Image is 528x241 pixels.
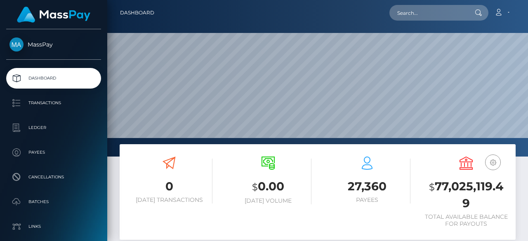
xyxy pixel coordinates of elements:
[225,178,311,195] h3: 0.00
[6,142,101,163] a: Payees
[429,181,435,193] small: $
[423,213,509,227] h6: Total Available Balance for Payouts
[423,178,509,211] h3: 77,025,119.49
[324,178,410,194] h3: 27,360
[6,68,101,89] a: Dashboard
[9,171,98,183] p: Cancellations
[389,5,467,21] input: Search...
[6,216,101,237] a: Links
[120,4,154,21] a: Dashboard
[9,72,98,84] p: Dashboard
[126,197,212,204] h6: [DATE] Transactions
[324,197,410,204] h6: Payees
[9,146,98,159] p: Payees
[6,192,101,212] a: Batches
[225,197,311,204] h6: [DATE] Volume
[6,117,101,138] a: Ledger
[9,37,24,51] img: MassPay
[126,178,212,194] h3: 0
[17,7,90,23] img: MassPay Logo
[9,196,98,208] p: Batches
[6,167,101,187] a: Cancellations
[6,93,101,113] a: Transactions
[6,41,101,48] span: MassPay
[9,97,98,109] p: Transactions
[9,220,98,233] p: Links
[252,181,258,193] small: $
[9,122,98,134] p: Ledger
